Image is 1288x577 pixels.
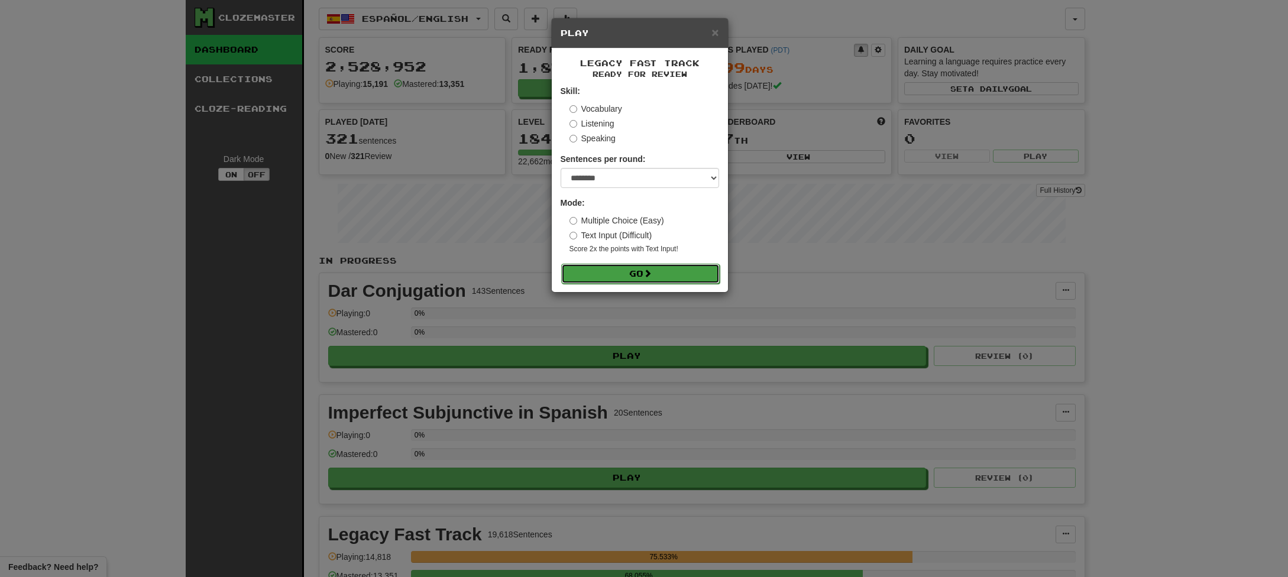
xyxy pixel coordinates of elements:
small: Ready for Review [561,69,719,79]
input: Multiple Choice (Easy) [569,217,577,225]
label: Speaking [569,132,616,144]
span: Legacy Fast Track [580,58,700,68]
input: Vocabulary [569,105,577,113]
button: Close [711,26,719,38]
input: Listening [569,120,577,128]
label: Multiple Choice (Easy) [569,215,664,226]
span: × [711,25,719,39]
label: Listening [569,118,614,129]
strong: Skill: [561,86,580,96]
small: Score 2x the points with Text Input ! [569,244,719,254]
label: Sentences per round: [561,153,646,165]
h5: Play [561,27,719,39]
label: Vocabulary [569,103,622,115]
strong: Mode: [561,198,585,208]
input: Speaking [569,135,577,142]
label: Text Input (Difficult) [569,229,652,241]
button: Go [561,264,720,284]
input: Text Input (Difficult) [569,232,577,239]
